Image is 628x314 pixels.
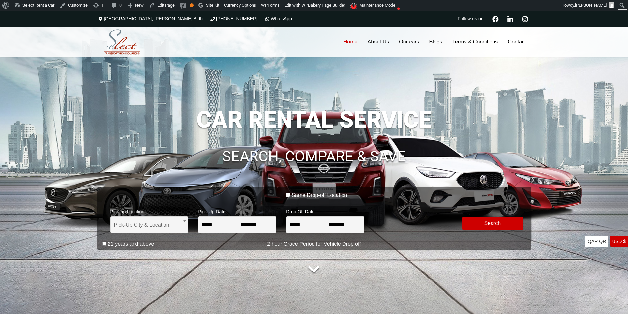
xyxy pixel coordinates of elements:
a: USD $ [610,236,628,247]
span: [PERSON_NAME] [575,3,607,8]
a: Blogs [424,27,447,57]
a: About Us [362,27,394,57]
span: Pick-Up City & Location: [114,217,185,233]
a: WhatsApp [264,16,292,21]
p: 2 hour Grace Period for Vehicle Drop off [97,240,531,248]
img: Select Rent a Car [99,28,145,56]
span: Drop Off Date [286,205,364,216]
i: ● [395,2,402,7]
a: Terms & Conditions [447,27,503,57]
img: Maintenance mode is disabled [350,3,358,9]
a: Linkedin [505,15,516,22]
a: QAR QR [585,236,608,247]
a: Home [339,27,363,57]
label: 21 years and above [108,241,154,247]
a: Instagram [520,15,531,22]
li: Follow us on: [456,11,486,27]
span: Site Kit [206,3,219,8]
h1: SEARCH, COMPARE & SAVE [97,149,531,164]
a: Our cars [394,27,424,57]
label: Same Drop-off Location [291,192,347,199]
span: Pick-up Location [110,205,189,216]
a: Contact [503,27,531,57]
div: [GEOGRAPHIC_DATA], [PERSON_NAME] Bldh [97,11,206,27]
span: Pick-Up Date [198,205,276,216]
div: OK [190,3,194,7]
a: Facebook [490,15,501,22]
span: Pick-Up City & Location: [110,216,189,233]
button: Modify Search [462,217,523,230]
h1: CAR RENTAL SERVICE [97,108,531,131]
a: [PHONE_NUMBER] [209,16,257,21]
